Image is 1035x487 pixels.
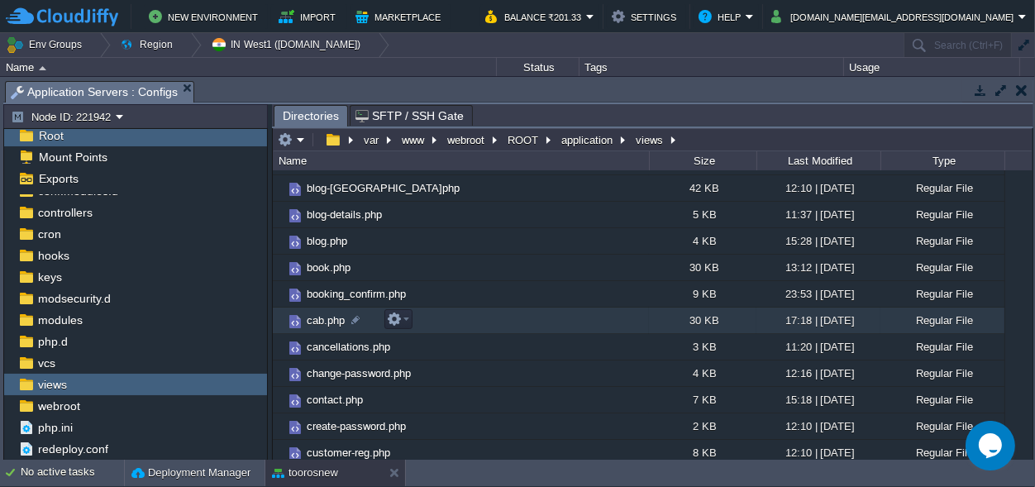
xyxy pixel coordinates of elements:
[286,180,304,198] img: AMDAwAAAACH5BAEAAAAALAAAAAABAAEAAAICRAEAOw==
[35,399,83,413] span: webroot
[361,132,383,147] button: var
[880,387,1004,413] div: Regular File
[2,58,496,77] div: Name
[279,7,341,26] button: Import
[649,440,756,466] div: 8 KB
[273,308,286,333] img: AMDAwAAAACH5BAEAAAAALAAAAAABAAEAAAICRAEAOw==
[633,132,667,147] button: views
[35,377,69,392] a: views
[304,260,353,275] a: book.php
[880,255,1004,280] div: Regular File
[273,128,1033,151] input: Click to enter the path
[35,442,111,456] a: redeploy.conf
[649,175,756,201] div: 42 KB
[304,287,408,301] span: booking_confirm.php
[756,360,880,386] div: 12:16 | [DATE]
[36,128,66,143] span: Root
[880,281,1004,307] div: Regular File
[286,313,304,331] img: AMDAwAAAACH5BAEAAAAALAAAAAABAAEAAAICRAEAOw==
[286,339,304,357] img: AMDAwAAAACH5BAEAAAAALAAAAAABAAEAAAICRAEAOw==
[880,440,1004,466] div: Regular File
[756,308,880,333] div: 17:18 | [DATE]
[272,465,338,481] button: toorosnew
[304,181,462,195] a: blog-[GEOGRAPHIC_DATA]php
[649,308,756,333] div: 30 KB
[286,233,304,251] img: AMDAwAAAACH5BAEAAAAALAAAAAABAAEAAAICRAEAOw==
[756,440,880,466] div: 12:10 | [DATE]
[273,413,286,439] img: AMDAwAAAACH5BAEAAAAALAAAAAABAAEAAAICRAEAOw==
[304,393,365,407] span: contact.php
[612,7,681,26] button: Settings
[273,281,286,307] img: AMDAwAAAACH5BAEAAAAALAAAAAABAAEAAAICRAEAOw==
[649,360,756,386] div: 4 KB
[304,419,408,433] a: create-password.php
[21,460,124,486] div: No active tasks
[649,202,756,227] div: 5 KB
[756,413,880,439] div: 12:10 | [DATE]
[880,360,1004,386] div: Regular File
[498,58,579,77] div: Status
[274,151,649,170] div: Name
[880,175,1004,201] div: Regular File
[756,175,880,201] div: 12:10 | [DATE]
[11,109,116,124] button: Node ID: 221942
[286,418,304,437] img: AMDAwAAAACH5BAEAAAAALAAAAAABAAEAAAICRAEAOw==
[35,313,85,327] a: modules
[355,7,446,26] button: Marketplace
[485,7,586,26] button: Balance ₹201.33
[36,150,110,165] span: Mount Points
[35,291,113,306] span: modsecurity.d
[649,255,756,280] div: 30 KB
[286,392,304,410] img: AMDAwAAAACH5BAEAAAAALAAAAAABAAEAAAICRAEAOw==
[286,260,304,278] img: AMDAwAAAACH5BAEAAAAALAAAAAABAAEAAAICRAEAOw==
[120,33,179,56] button: Region
[35,205,95,220] a: controllers
[273,175,286,201] img: AMDAwAAAACH5BAEAAAAALAAAAAABAAEAAAICRAEAOw==
[649,281,756,307] div: 9 KB
[149,7,263,26] button: New Environment
[286,286,304,304] img: AMDAwAAAACH5BAEAAAAALAAAAAABAAEAAAICRAEAOw==
[35,356,58,370] a: vcs
[273,202,286,227] img: AMDAwAAAACH5BAEAAAAALAAAAAABAAEAAAICRAEAOw==
[699,7,746,26] button: Help
[11,82,178,103] span: Application Servers : Configs
[6,33,88,56] button: Env Groups
[505,132,542,147] button: ROOT
[880,202,1004,227] div: Regular File
[966,421,1018,470] iframe: chat widget
[304,234,350,248] a: blog.php
[286,365,304,384] img: AMDAwAAAACH5BAEAAAAALAAAAAABAAEAAAICRAEAOw==
[304,446,393,460] a: customer-reg.php
[283,106,339,127] span: Directories
[304,313,347,327] a: cab.php
[35,420,75,435] span: php.ini
[845,58,1019,77] div: Usage
[771,7,1018,26] button: [DOMAIN_NAME][EMAIL_ADDRESS][DOMAIN_NAME]
[304,208,384,222] a: blog-details.php
[286,207,304,225] img: AMDAwAAAACH5BAEAAAAALAAAAAABAAEAAAICRAEAOw==
[399,132,428,147] button: www
[649,228,756,254] div: 4 KB
[304,340,393,354] a: cancellations.php
[131,465,250,481] button: Deployment Manager
[649,413,756,439] div: 2 KB
[35,227,64,241] a: cron
[273,387,286,413] img: AMDAwAAAACH5BAEAAAAALAAAAAABAAEAAAICRAEAOw==
[35,248,72,263] a: hooks
[36,171,81,186] a: Exports
[758,151,880,170] div: Last Modified
[273,440,286,466] img: AMDAwAAAACH5BAEAAAAALAAAAAABAAEAAAICRAEAOw==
